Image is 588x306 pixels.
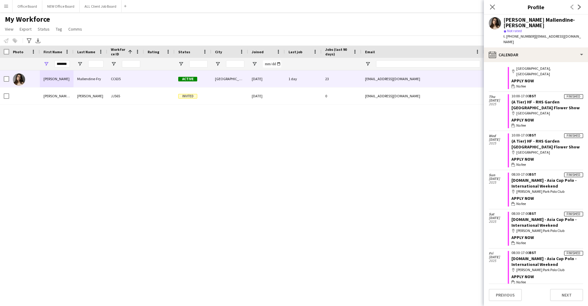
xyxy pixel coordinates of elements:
[25,37,33,44] app-action-btn: Advanced filters
[529,250,536,255] span: BST
[178,77,197,81] span: Active
[42,0,80,12] button: NEW Office Board
[5,15,50,24] span: My Workforce
[111,61,116,67] button: Open Filter Menu
[322,70,361,87] div: 23
[322,88,361,104] div: 0
[365,50,375,54] span: Email
[35,25,52,33] a: Status
[503,34,535,39] span: t. [PHONE_NUMBER]
[511,156,583,162] div: APPLY NOW
[80,0,122,12] button: ALL Client Job Board
[77,50,95,54] span: Last Name
[511,110,583,116] div: [GEOGRAPHIC_DATA]
[226,60,244,68] input: City Filter Input
[107,70,144,87] div: CC635
[489,255,508,259] span: [DATE]
[361,70,484,87] div: [EMAIL_ADDRESS][DOMAIN_NAME]
[56,26,62,32] span: Tag
[43,50,62,54] span: First Name
[511,212,583,215] div: 08:30-17:00
[489,181,508,184] span: 2025
[511,235,583,240] div: APPLY NOW
[5,26,13,32] span: View
[2,25,16,33] a: View
[178,61,184,67] button: Open Filter Menu
[564,133,583,138] div: Finished
[40,70,73,87] div: [PERSON_NAME]
[43,61,49,67] button: Open Filter Menu
[511,150,583,155] div: [GEOGRAPHIC_DATA]
[178,50,190,54] span: Status
[489,99,508,102] span: [DATE]
[489,220,508,223] span: 2025
[20,26,32,32] span: Export
[489,134,508,138] span: Wed
[66,25,85,33] a: Comms
[511,274,583,279] div: APPLY NOW
[511,217,577,228] a: [DOMAIN_NAME] - Asia Cup Polo - International Weekend
[17,25,34,33] a: Export
[564,173,583,177] div: Finished
[361,88,484,104] div: [EMAIL_ADDRESS][DOMAIN_NAME]
[88,60,104,68] input: Last Name Filter Input
[511,94,583,98] div: 10:00-17:00
[516,123,526,128] span: No fee
[13,73,25,86] img: Sophia Mallendine-Fry
[484,3,588,11] h3: Profile
[516,201,526,207] span: No fee
[215,61,221,67] button: Open Filter Menu
[489,212,508,216] span: Sat
[511,66,583,77] div: [GEOGRAPHIC_DATA], [GEOGRAPHIC_DATA]
[376,60,480,68] input: Email Filter Input
[511,228,583,233] div: [PERSON_NAME] Park Polo Club
[511,267,583,273] div: [PERSON_NAME] Park Polo Club
[34,37,42,44] app-action-btn: Export XLSX
[503,34,581,44] span: | [EMAIL_ADDRESS][DOMAIN_NAME]
[13,50,23,54] span: Photo
[550,289,583,301] button: Next
[73,88,107,104] div: [PERSON_NAME]
[489,141,508,145] span: 2025
[511,196,583,201] div: APPLY NOW
[484,47,588,62] div: Calendar
[529,94,536,98] span: BST
[511,78,583,84] div: APPLY NOW
[489,216,508,220] span: [DATE]
[511,117,583,123] div: APPLY NOW
[511,177,577,188] a: [DOMAIN_NAME] - Asia Cup Polo - International Weekend
[55,60,70,68] input: First Name Filter Input
[189,60,208,68] input: Status Filter Input
[365,61,371,67] button: Open Filter Menu
[40,88,73,104] div: [PERSON_NAME] [PERSON_NAME]
[77,61,83,67] button: Open Filter Menu
[511,173,583,176] div: 08:30-17:00
[529,211,536,216] span: BST
[511,99,580,110] a: (A Tier) HF - RHS Garden [GEOGRAPHIC_DATA] Flower Show
[511,138,580,149] a: (A Tier) HF - RHS Garden [GEOGRAPHIC_DATA] Flower Show
[489,259,508,263] span: 2025
[564,94,583,99] div: Finished
[511,133,583,137] div: 10:00-17:00
[489,289,522,301] button: Previous
[489,173,508,177] span: Sun
[516,84,526,89] span: No fee
[38,26,50,32] span: Status
[489,63,508,67] span: 2025
[564,212,583,216] div: Finished
[211,70,248,87] div: [GEOGRAPHIC_DATA]
[263,60,281,68] input: Joined Filter Input
[111,47,126,56] span: Workforce ID
[503,17,583,28] div: [PERSON_NAME] Mallendine-[PERSON_NAME]
[252,50,264,54] span: Joined
[248,88,285,104] div: [DATE]
[285,70,322,87] div: 1 day
[516,240,526,246] span: No fee
[489,177,508,181] span: [DATE]
[529,133,536,137] span: BST
[511,251,583,255] div: 08:30-17:00
[68,26,82,32] span: Comms
[529,172,536,177] span: BST
[489,252,508,255] span: Fri
[107,88,144,104] div: JJ565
